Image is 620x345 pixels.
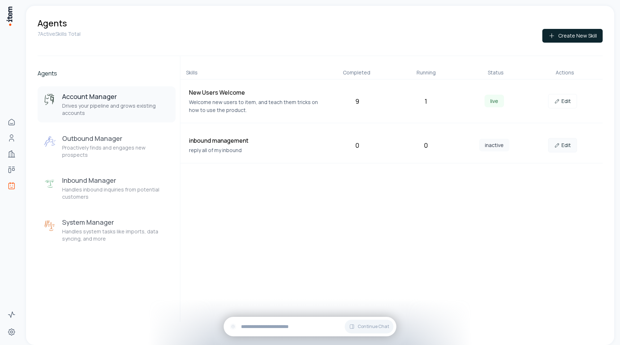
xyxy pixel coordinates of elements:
button: System ManagerSystem ManagerHandles system tasks like imports, data syncing, and more [38,212,176,248]
div: Running [395,69,458,76]
p: 7 Active Skills Total [38,30,81,38]
h4: inbound management [189,136,320,145]
a: Companies [4,147,19,161]
h2: Agents [38,69,176,78]
span: live [485,95,504,107]
p: Drives your pipeline and grows existing accounts [62,102,170,117]
div: 0 [395,140,457,150]
div: Status [464,69,528,76]
p: Handles system tasks like imports, data syncing, and more [62,228,170,242]
img: Inbound Manager [43,177,56,190]
a: People [4,131,19,145]
a: Agents [4,178,19,193]
div: 0 [326,140,389,150]
h1: Agents [38,17,67,29]
a: Home [4,115,19,129]
div: Completed [325,69,388,76]
div: Actions [533,69,597,76]
h3: System Manager [62,218,170,227]
img: Account Manager [43,94,56,107]
a: Deals [4,163,19,177]
button: Inbound ManagerInbound ManagerHandles inbound inquiries from potential customers [38,170,176,206]
span: Continue Chat [358,324,389,329]
button: Create New Skill [542,29,603,43]
div: 9 [326,96,389,106]
a: Edit [548,94,577,108]
h3: Outbound Manager [62,134,170,143]
h3: Account Manager [62,92,170,101]
h4: New Users Welcome [189,88,320,97]
p: Handles inbound inquiries from potential customers [62,186,170,200]
button: Outbound ManagerOutbound ManagerProactively finds and engages new prospects [38,128,176,164]
img: Outbound Manager [43,135,56,148]
button: Account ManagerAccount ManagerDrives your pipeline and grows existing accounts [38,86,176,122]
p: Proactively finds and engages new prospects [62,144,170,159]
a: Edit [548,138,577,152]
img: Item Brain Logo [6,6,13,26]
div: Continue Chat [224,317,396,336]
div: Skills [186,69,319,76]
a: Activity [4,307,19,322]
img: System Manager [43,219,56,232]
h3: Inbound Manager [62,176,170,185]
div: 1 [395,96,457,106]
p: Welcome new users to item, and teach them tricks on how to use the product. [189,98,320,114]
span: inactive [479,139,509,151]
button: Continue Chat [345,320,393,333]
p: reply all of my inbound [189,146,320,154]
a: Settings [4,325,19,339]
